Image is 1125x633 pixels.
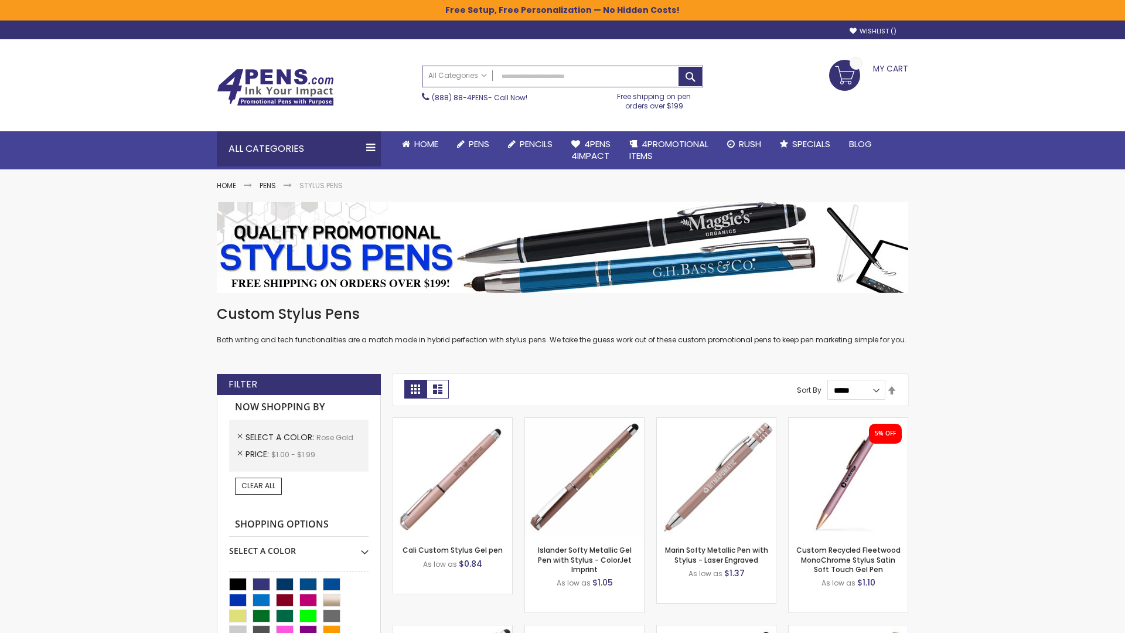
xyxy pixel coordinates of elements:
[571,138,611,162] span: 4Pens 4impact
[797,385,821,395] label: Sort By
[629,138,708,162] span: 4PROMOTIONAL ITEMS
[229,537,369,557] div: Select A Color
[620,131,718,169] a: 4PROMOTIONALITEMS
[657,417,776,427] a: Marin Softy Metallic Pen with Stylus - Laser Engraved-Rose Gold
[792,138,830,150] span: Specials
[448,131,499,157] a: Pens
[840,131,881,157] a: Blog
[229,512,369,537] strong: Shopping Options
[393,417,512,427] a: Cali Custom Stylus Gel pen-Rose Gold
[235,478,282,494] a: Clear All
[428,71,487,80] span: All Categories
[246,448,271,460] span: Price
[771,131,840,157] a: Specials
[217,181,236,190] a: Home
[850,27,896,36] a: Wishlist
[538,545,632,574] a: Islander Softy Metallic Gel Pen with Stylus - ColorJet Imprint
[849,138,872,150] span: Blog
[432,93,488,103] a: (888) 88-4PENS
[459,558,482,570] span: $0.84
[499,131,562,157] a: Pencils
[241,481,275,491] span: Clear All
[271,450,315,460] span: $1.00 - $1.99
[592,577,613,588] span: $1.05
[217,305,908,345] div: Both writing and tech functionalities are a match made in hybrid perfection with stylus pens. We ...
[260,181,276,190] a: Pens
[789,418,908,537] img: Custom Recycled Fleetwood MonoChrome Stylus Satin Soft Touch Gel Pen-Rose Gold
[525,418,644,537] img: Islander Softy Metallic Gel Pen with Stylus - ColorJet Imprint-Rose Gold
[393,418,512,537] img: Cali Custom Stylus Gel pen-Rose Gold
[789,417,908,427] a: Custom Recycled Fleetwood MonoChrome Stylus Satin Soft Touch Gel Pen-Rose Gold
[562,131,620,169] a: 4Pens4impact
[246,431,316,443] span: Select A Color
[557,578,591,588] span: As low as
[724,567,745,579] span: $1.37
[422,66,493,86] a: All Categories
[796,545,901,574] a: Custom Recycled Fleetwood MonoChrome Stylus Satin Soft Touch Gel Pen
[316,433,353,443] span: Rose Gold
[520,138,553,150] span: Pencils
[657,418,776,537] img: Marin Softy Metallic Pen with Stylus - Laser Engraved-Rose Gold
[423,559,457,569] span: As low as
[414,138,438,150] span: Home
[229,395,369,420] strong: Now Shopping by
[217,69,334,106] img: 4Pens Custom Pens and Promotional Products
[605,87,704,111] div: Free shipping on pen orders over $199
[403,545,503,555] a: Cali Custom Stylus Gel pen
[525,417,644,427] a: Islander Softy Metallic Gel Pen with Stylus - ColorJet Imprint-Rose Gold
[404,380,427,399] strong: Grid
[217,305,908,324] h1: Custom Stylus Pens
[393,131,448,157] a: Home
[299,181,343,190] strong: Stylus Pens
[688,569,722,578] span: As low as
[469,138,489,150] span: Pens
[217,131,381,166] div: All Categories
[217,202,908,293] img: Stylus Pens
[739,138,761,150] span: Rush
[875,430,896,438] div: 5% OFF
[432,93,527,103] span: - Call Now!
[718,131,771,157] a: Rush
[857,577,875,588] span: $1.10
[665,545,768,564] a: Marin Softy Metallic Pen with Stylus - Laser Engraved
[229,378,257,391] strong: Filter
[821,578,855,588] span: As low as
